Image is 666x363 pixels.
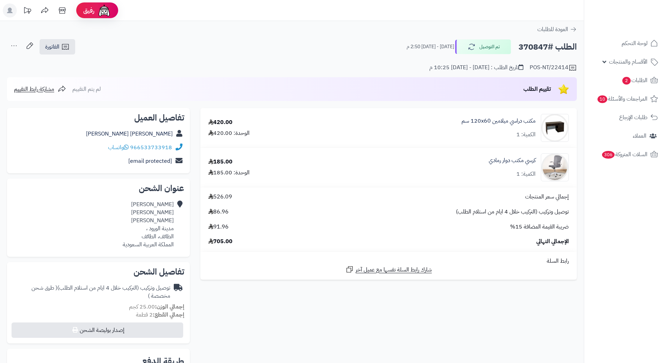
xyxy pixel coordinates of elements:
[40,39,75,55] a: الفاتورة
[19,3,36,19] a: تحديثات المنصة
[208,169,250,177] div: الوحدة: 185.00
[128,157,172,165] a: [email protected]
[518,40,577,54] h2: الطلب #370847
[516,131,536,139] div: الكمية: 1
[609,57,647,67] span: الأقسام والمنتجات
[537,25,568,34] span: العودة للطلبات
[619,112,647,122] span: طلبات الإرجاع
[31,284,170,300] span: ( طرق شحن مخصصة )
[208,208,229,216] span: 86.96
[601,150,647,159] span: السلات المتروكة
[208,158,232,166] div: 185.00
[597,94,647,104] span: المراجعات والأسئلة
[97,3,111,17] img: ai-face.png
[129,303,184,311] small: 25.00 كجم
[153,311,184,319] strong: إجمالي القطع:
[541,114,568,142] img: 1725978314-220614010288-90x90.jpg
[208,118,232,126] div: 420.00
[155,303,184,311] strong: إجمالي الوزن:
[108,143,129,152] a: واتساب
[622,75,647,85] span: الطلبات
[633,131,646,141] span: العملاء
[13,268,184,276] h2: تفاصيل الشحن
[72,85,101,93] span: لم يتم التقييم
[622,38,647,48] span: لوحة التحكم
[13,284,170,300] div: توصيل وتركيب (التركيب خلال 4 ايام من استلام الطلب)
[208,223,229,231] span: 91.96
[588,35,662,52] a: لوحة التحكم
[429,64,523,72] div: تاريخ الطلب : [DATE] - [DATE] 10:25 م
[588,109,662,126] a: طلبات الإرجاع
[14,85,54,93] span: مشاركة رابط التقييم
[461,117,536,125] a: مكتب دراسي ميلامين 120x60 سم
[456,208,569,216] span: توصيل وتركيب (التركيب خلال 4 ايام من استلام الطلب)
[537,25,577,34] a: العودة للطلبات
[536,238,569,246] span: الإجمالي النهائي
[208,129,250,137] div: الوحدة: 420.00
[13,114,184,122] h2: تفاصيل العميل
[130,143,172,152] a: 966533733918
[530,64,577,72] div: POS-NT/22414
[208,238,232,246] span: 705.00
[14,85,66,93] a: مشاركة رابط التقييم
[525,193,569,201] span: إجمالي سعر المنتجات
[489,157,536,165] a: كرسي مكتب دوار رمادي
[208,193,232,201] span: 526.09
[455,39,511,54] button: تم التوصيل
[136,311,184,319] small: 2 قطعة
[588,128,662,144] a: العملاء
[86,130,173,138] a: [PERSON_NAME] [PERSON_NAME]
[345,265,432,274] a: شارك رابط السلة نفسها مع عميل آخر
[12,322,183,338] button: إصدار بوليصة الشحن
[83,6,94,15] span: رفيق
[597,95,607,103] span: 10
[588,72,662,89] a: الطلبات2
[541,153,568,181] img: 1746534583-1746355290059-2-90x90.jpg
[510,223,569,231] span: ضريبة القيمة المضافة 15%
[602,151,615,159] span: 306
[203,257,574,265] div: رابط السلة
[588,146,662,163] a: السلات المتروكة306
[45,43,59,51] span: الفاتورة
[356,266,432,274] span: شارك رابط السلة نفسها مع عميل آخر
[618,20,659,34] img: logo-2.png
[123,201,174,248] div: [PERSON_NAME] [PERSON_NAME] [PERSON_NAME] مدينة الورود ، الطائف، الطائف المملكة العربية السعودية
[523,85,551,93] span: تقييم الطلب
[622,77,631,85] span: 2
[407,43,454,50] small: [DATE] - [DATE] 2:50 م
[516,170,536,178] div: الكمية: 1
[588,90,662,107] a: المراجعات والأسئلة10
[13,184,184,193] h2: عنوان الشحن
